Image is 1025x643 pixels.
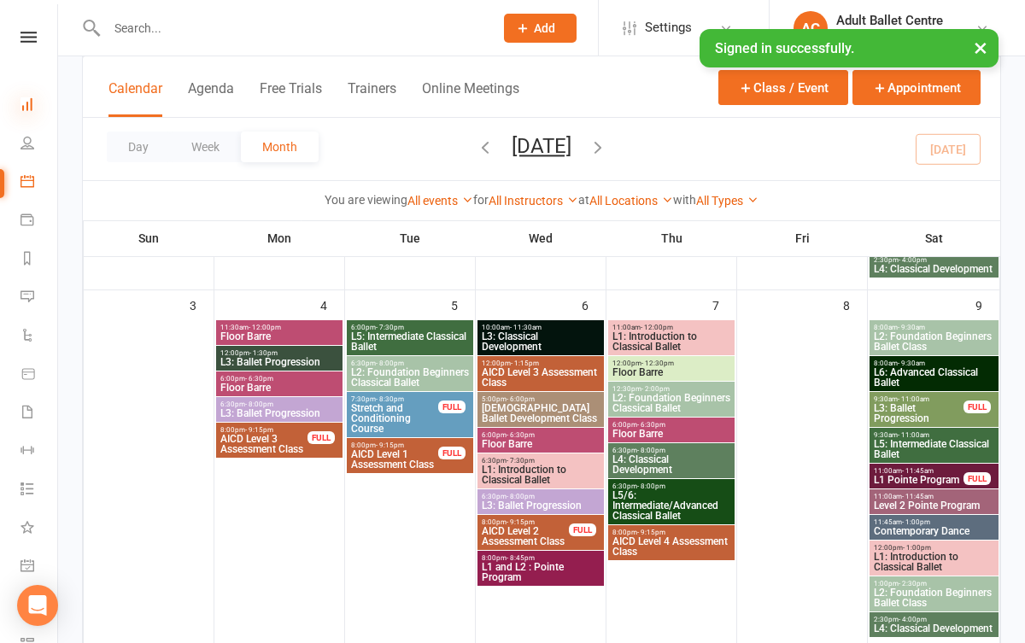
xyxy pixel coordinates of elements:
[641,359,674,367] span: - 12:30pm
[836,13,943,28] div: Adult Ballet Centre
[260,80,322,117] button: Free Trials
[20,241,59,279] a: Reports
[612,529,731,536] span: 8:00pm
[637,529,665,536] span: - 9:15pm
[320,290,344,319] div: 4
[975,290,999,319] div: 9
[612,367,731,377] span: Floor Barre
[868,220,1000,256] th: Sat
[794,11,828,45] div: AC
[407,194,473,208] a: All events
[507,493,535,500] span: - 8:00pm
[612,359,731,367] span: 12:00pm
[325,193,407,207] strong: You are viewing
[350,395,439,403] span: 7:30pm
[641,324,673,331] span: - 12:00pm
[245,426,273,434] span: - 9:15pm
[350,449,439,470] span: AICD Level 1 Assessment Class
[612,429,731,439] span: Floor Barre
[350,441,439,449] span: 8:00pm
[873,395,964,403] span: 9:30am
[481,324,600,331] span: 10:00am
[473,193,489,207] strong: for
[481,518,570,526] span: 8:00pm
[214,220,345,256] th: Mon
[188,80,234,117] button: Agenda
[84,220,214,256] th: Sun
[715,40,854,56] span: Signed in successfully.
[438,447,466,459] div: FULL
[903,544,931,552] span: - 1:00pm
[245,400,273,408] span: - 8:00pm
[481,554,600,562] span: 8:00pm
[873,526,995,536] span: Contemporary Dance
[220,349,339,357] span: 12:00pm
[873,493,995,500] span: 11:00am
[899,580,927,587] span: - 2:30pm
[873,359,995,367] span: 8:00am
[507,518,535,526] span: - 9:15pm
[20,87,59,126] a: Dashboard
[350,367,470,388] span: L2: Foundation Beginners Classical Ballet
[902,518,930,526] span: - 1:00pm
[481,359,600,367] span: 12:00pm
[376,441,404,449] span: - 9:15pm
[481,431,600,439] span: 6:00pm
[902,467,934,475] span: - 11:45am
[645,9,692,47] span: Settings
[220,331,339,342] span: Floor Barre
[606,220,737,256] th: Thu
[376,324,404,331] span: - 7:30pm
[873,403,964,424] span: L3: Ballet Progression
[220,383,339,393] span: Floor Barre
[481,465,600,485] span: L1: Introduction to Classical Ballet
[422,80,519,117] button: Online Meetings
[438,400,466,413] div: FULL
[481,395,600,403] span: 5:00pm
[220,357,339,367] span: L3: Ballet Progression
[873,431,995,439] span: 9:30am
[963,472,991,485] div: FULL
[612,385,731,393] span: 12:30pm
[612,421,731,429] span: 6:00pm
[249,349,278,357] span: - 1:30pm
[898,395,929,403] span: - 11:00am
[20,164,59,202] a: Calendar
[220,434,308,454] span: AICD Level 3 Assessment Class
[637,421,665,429] span: - 6:30pm
[843,290,867,319] div: 8
[873,439,995,459] span: L5: Intermediate Classical Ballet
[612,536,731,557] span: AICD Level 4 Assessment Class
[873,324,995,331] span: 8:00am
[476,220,606,256] th: Wed
[673,193,696,207] strong: with
[569,523,596,536] div: FULL
[220,426,308,434] span: 8:00pm
[578,193,589,207] strong: at
[190,290,214,319] div: 3
[873,264,995,274] span: L4: Classical Development
[898,431,929,439] span: - 11:00am
[102,16,482,40] input: Search...
[873,552,995,572] span: L1: Introduction to Classical Ballet
[899,616,927,623] span: - 4:00pm
[589,194,673,208] a: All Locations
[873,500,995,511] span: Level 2 Pointe Program
[696,194,758,208] a: All Types
[481,367,600,388] span: AICD Level 3 Assessment Class
[17,585,58,626] div: Open Intercom Messenger
[965,29,996,66] button: ×
[220,408,339,418] span: L3: Ballet Progression
[507,554,535,562] span: - 8:45pm
[345,220,476,256] th: Tue
[873,331,995,352] span: L2: Foundation Beginners Ballet Class
[873,544,995,552] span: 12:00pm
[20,202,59,241] a: Payments
[641,385,670,393] span: - 2:00pm
[852,70,981,105] button: Appointment
[534,21,555,35] span: Add
[481,562,600,582] span: L1 and L2 : Pointe Program
[873,616,995,623] span: 2:30pm
[350,403,439,434] span: Stretch and Conditioning Course
[481,526,570,547] span: AICD Level 2 Assessment Class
